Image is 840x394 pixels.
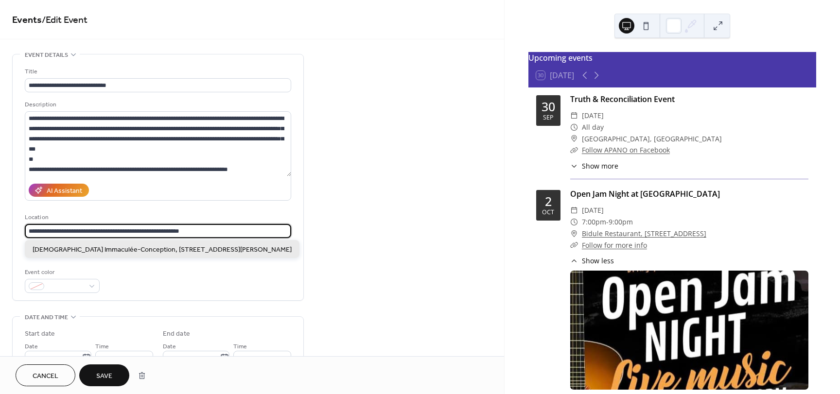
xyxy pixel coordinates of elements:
[606,216,609,228] span: -
[582,205,604,216] span: [DATE]
[582,110,604,121] span: [DATE]
[25,212,289,223] div: Location
[570,133,578,145] div: ​
[570,94,675,104] a: Truth & Reconciliation Event
[542,209,554,216] div: Oct
[570,161,618,171] button: ​Show more
[570,205,578,216] div: ​
[545,195,552,207] div: 2
[609,216,633,228] span: 9:00pm
[163,342,176,352] span: Date
[25,100,289,110] div: Description
[47,186,82,196] div: AI Assistant
[42,11,87,30] span: / Edit Event
[542,101,555,113] div: 30
[233,342,247,352] span: Time
[570,161,578,171] div: ​
[582,216,606,228] span: 7:00pm
[582,133,722,145] span: [GEOGRAPHIC_DATA], [GEOGRAPHIC_DATA]
[570,228,578,240] div: ​
[29,184,89,197] button: AI Assistant
[582,121,604,133] span: All day
[95,342,109,352] span: Time
[25,312,68,323] span: Date and time
[582,145,670,154] a: Follow APANO on Facebook
[570,256,614,266] button: ​Show less
[570,216,578,228] div: ​
[25,329,55,339] div: Start date
[570,188,720,199] a: Open Jam Night at [GEOGRAPHIC_DATA]
[12,11,42,30] a: Events
[79,364,129,386] button: Save
[96,371,112,381] span: Save
[570,110,578,121] div: ​
[582,228,706,240] a: Bidule Restaurant, [STREET_ADDRESS]
[570,121,578,133] div: ​
[528,52,816,64] div: Upcoming events
[582,256,614,266] span: Show less
[16,364,75,386] button: Cancel
[33,371,58,381] span: Cancel
[582,161,618,171] span: Show more
[25,267,98,277] div: Event color
[33,245,292,255] span: [DEMOGRAPHIC_DATA] Immaculée-Conception, [STREET_ADDRESS][PERSON_NAME]
[25,67,289,77] div: Title
[570,256,578,266] div: ​
[582,240,647,250] a: Follow for more info
[570,240,578,251] div: ​
[25,342,38,352] span: Date
[543,115,554,121] div: Sep
[163,329,190,339] div: End date
[25,50,68,60] span: Event details
[570,144,578,156] div: ​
